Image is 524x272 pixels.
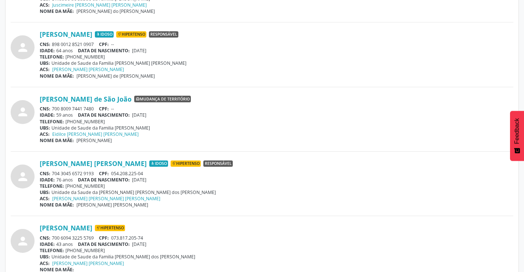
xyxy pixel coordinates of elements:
span: IDADE: [40,47,55,54]
span: [PERSON_NAME] [PERSON_NAME] [76,202,148,208]
span: DATA DE NASCIMENTO: [78,112,130,118]
span: NOME DA MÃE: [40,202,74,208]
span: -- [111,106,114,112]
span: UBS: [40,125,50,131]
span: Feedback [514,118,520,144]
span: DATA DE NASCIMENTO: [78,47,130,54]
span: [DATE] [132,112,146,118]
div: Unidade da Saude da [PERSON_NAME] [PERSON_NAME] dos [PERSON_NAME] [40,189,513,195]
div: 700 6094 3225 5769 [40,235,513,241]
span: CPF: [99,106,109,112]
span: Hipertenso [95,225,125,232]
span: Hipertenso [171,160,201,167]
a: Juscimeire [PERSON_NAME] [PERSON_NAME] [52,2,147,8]
i: person [16,234,29,248]
span: TELEFONE: [40,247,64,254]
span: UBS: [40,189,50,195]
span: Mudança de território [134,96,191,102]
span: NOME DA MÃE: [40,137,74,144]
span: ACS: [40,2,50,8]
a: [PERSON_NAME] [PERSON_NAME] [40,159,147,167]
button: Feedback - Mostrar pesquisa [510,111,524,161]
div: 700 8009 7441 7480 [40,106,513,112]
span: Hipertenso [116,31,146,38]
span: [PERSON_NAME] de [PERSON_NAME] [76,73,155,79]
a: [PERSON_NAME] [PERSON_NAME] [PERSON_NAME] [52,195,160,202]
span: CNS: [40,170,50,177]
span: [PERSON_NAME] do [PERSON_NAME] [76,8,155,14]
span: ACS: [40,260,50,266]
span: ACS: [40,195,50,202]
span: Responsável [149,31,178,38]
span: DATA DE NASCIMENTO: [78,177,130,183]
i: person [16,105,29,119]
span: NOME DA MÃE: [40,73,74,79]
span: [DATE] [132,177,146,183]
span: UBS: [40,60,50,66]
span: Idoso [95,31,114,38]
a: [PERSON_NAME] de São João [40,95,132,103]
span: IDADE: [40,241,55,247]
span: Idoso [149,160,168,167]
div: [PHONE_NUMBER] [40,54,513,60]
span: CPF: [99,41,109,47]
span: CNS: [40,106,50,112]
div: [PHONE_NUMBER] [40,183,513,189]
a: Eidilce [PERSON_NAME] [PERSON_NAME] [52,131,139,137]
a: [PERSON_NAME] [40,30,92,38]
span: CNS: [40,41,50,47]
span: CPF: [99,235,109,241]
div: 704 3045 6572 9193 [40,170,513,177]
a: [PERSON_NAME] [PERSON_NAME] [52,260,124,266]
i: person [16,41,29,54]
span: CNS: [40,235,50,241]
span: 054.208.225-04 [111,170,143,177]
span: ACS: [40,66,50,73]
span: [PERSON_NAME] [76,137,112,144]
span: UBS: [40,254,50,260]
div: 898 0012 8521 0907 [40,41,513,47]
span: ACS: [40,131,50,137]
span: IDADE: [40,177,55,183]
span: [DATE] [132,241,146,247]
span: IDADE: [40,112,55,118]
span: 073.817.205-74 [111,235,143,241]
span: Responsável [203,160,233,167]
div: 64 anos [40,47,513,54]
div: [PHONE_NUMBER] [40,247,513,254]
span: [DATE] [132,47,146,54]
div: Unidade de Saude da Familia [PERSON_NAME] dos [PERSON_NAME] [40,254,513,260]
span: CPF: [99,170,109,177]
div: Unidade de Saude da Familia [PERSON_NAME] [40,125,513,131]
div: Unidade de Saude da Familia [PERSON_NAME] [PERSON_NAME] [40,60,513,66]
a: [PERSON_NAME] [PERSON_NAME] [52,66,124,73]
span: TELEFONE: [40,119,64,125]
i: person [16,170,29,183]
span: -- [111,41,114,47]
span: DATA DE NASCIMENTO: [78,241,130,247]
div: 59 anos [40,112,513,118]
a: [PERSON_NAME] [40,224,92,232]
span: NOME DA MÃE: [40,8,74,14]
span: TELEFONE: [40,183,64,189]
div: [PHONE_NUMBER] [40,119,513,125]
div: 76 anos [40,177,513,183]
div: 43 anos [40,241,513,247]
span: TELEFONE: [40,54,64,60]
